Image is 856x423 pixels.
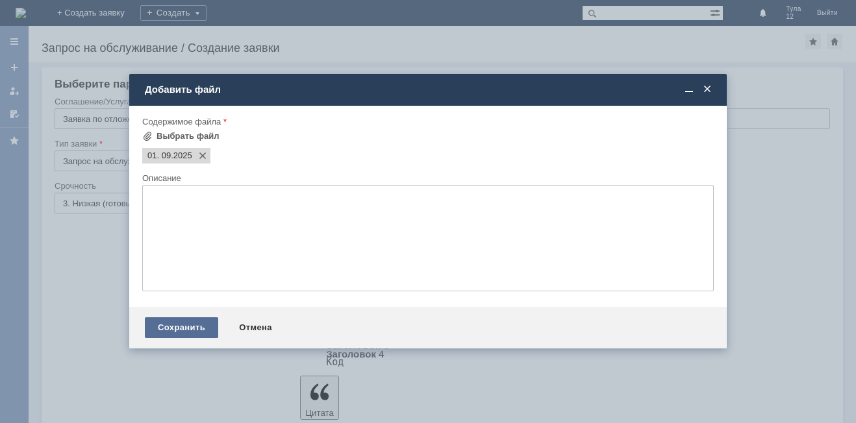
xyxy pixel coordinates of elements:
span: Закрыть [701,84,714,95]
span: 01. 09.2025 [147,151,171,161]
div: Прошу удалить отложенные чеки за [DATE]. [5,5,190,26]
span: 01. 09.2025 [171,151,192,161]
span: Свернуть (Ctrl + M) [683,84,696,95]
div: Выбрать файл [157,131,220,141]
div: Описание [142,174,711,182]
div: Добавить файл [145,84,714,95]
div: Содержимое файла [142,117,711,126]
